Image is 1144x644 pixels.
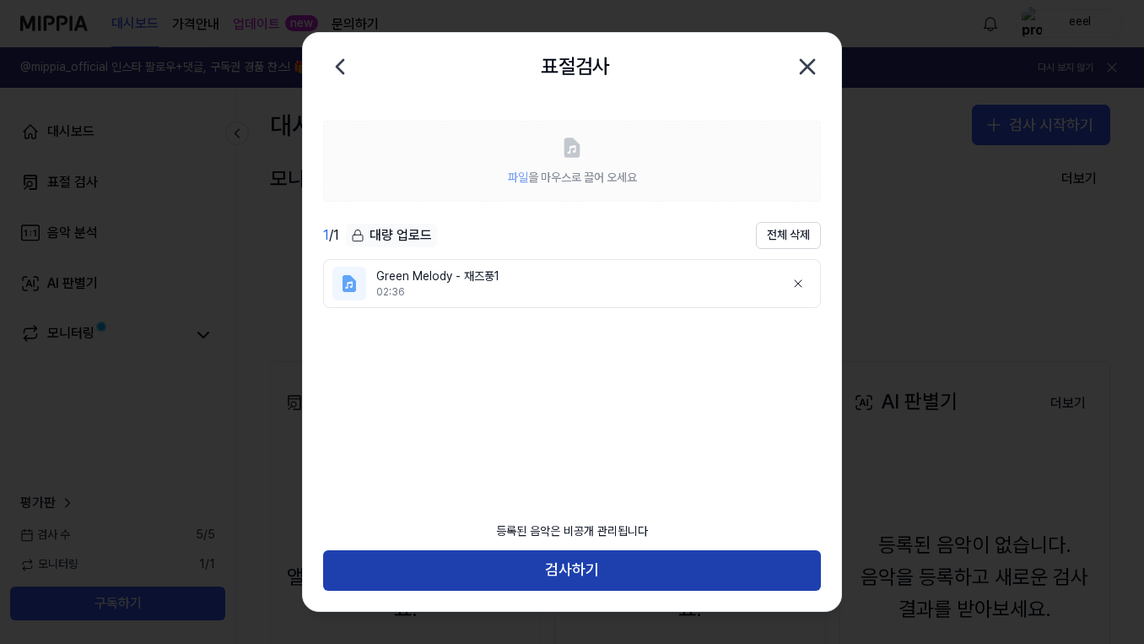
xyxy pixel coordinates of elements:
[508,170,637,184] span: 을 마우스로 끌어 오세요
[346,224,437,247] div: 대량 업로드
[376,268,771,285] div: Green Melody - 재즈풍1
[323,225,339,246] div: / 1
[756,222,821,249] button: 전체 삭제
[346,224,437,248] button: 대량 업로드
[508,170,528,184] span: 파일
[323,550,821,591] button: 검사하기
[541,51,610,83] h2: 표절검사
[323,227,329,243] span: 1
[376,285,771,300] div: 02:36
[486,513,658,550] div: 등록된 음악은 비공개 관리됩니다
